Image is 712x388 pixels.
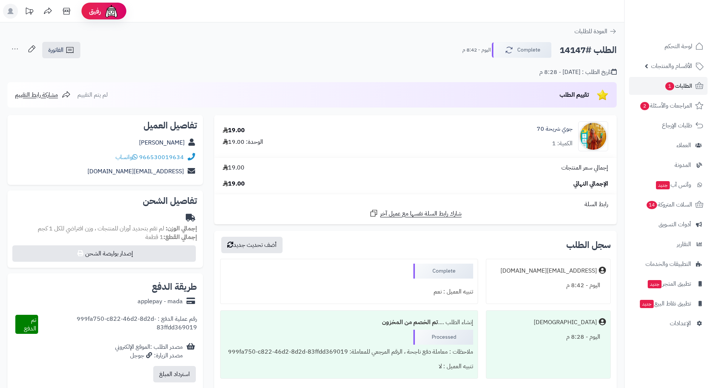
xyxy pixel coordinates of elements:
div: الوحدة: 19.00 [223,138,263,146]
a: المراجعات والأسئلة2 [629,97,708,115]
span: جديد [648,280,662,288]
a: العملاء [629,136,708,154]
span: تقييم الطلب [560,90,589,99]
span: لم يتم التقييم [77,90,108,99]
a: [PERSON_NAME] [139,138,185,147]
small: اليوم - 8:42 م [462,46,491,54]
a: أدوات التسويق [629,215,708,233]
button: Complete [492,42,552,58]
a: لوحة التحكم [629,37,708,55]
span: مشاركة رابط التقييم [15,90,58,99]
div: اليوم - 8:28 م [491,330,606,344]
span: الفاتورة [48,46,64,55]
a: الطلبات1 [629,77,708,95]
a: مشاركة رابط التقييم [15,90,71,99]
a: طلبات الإرجاع [629,117,708,134]
h2: تفاصيل الشحن [13,196,197,205]
span: رفيق [89,7,101,16]
div: الكمية: 1 [552,139,573,148]
a: المدونة [629,156,708,174]
a: واتساب [115,153,138,162]
div: [EMAIL_ADDRESS][DOMAIN_NAME] [500,267,597,275]
a: 966530019634 [139,153,184,162]
span: جديد [640,300,654,308]
button: أضف تحديث جديد [221,237,283,253]
div: إنشاء الطلب .... [225,315,473,330]
img: ai-face.png [104,4,119,19]
span: المراجعات والأسئلة [639,100,692,111]
span: الإعدادات [670,318,691,329]
span: الأقسام والمنتجات [651,61,692,71]
span: العودة للطلبات [574,27,607,36]
span: المدونة [675,160,691,170]
a: [EMAIL_ADDRESS][DOMAIN_NAME] [87,167,184,176]
a: التقارير [629,235,708,253]
h2: تفاصيل العميل [13,121,197,130]
a: وآتس آبجديد [629,176,708,194]
h2: الطلب #14147 [560,43,617,58]
div: تنبيه العميل : نعم [225,285,473,299]
b: تم الخصم من المخزون [382,318,438,327]
a: العودة للطلبات [574,27,617,36]
span: 1 [665,82,674,90]
span: السلات المتروكة [646,199,692,210]
div: 19.00 [223,126,245,135]
div: رابط السلة [217,200,614,209]
a: الفاتورة [42,42,80,58]
div: مصدر الزيارة: جوجل [115,351,183,360]
span: تطبيق نقاط البيع [639,298,691,309]
button: إصدار بوليصة الشحن [12,245,196,262]
span: 2 [640,102,649,110]
span: شارك رابط السلة نفسها مع عميل آخر [380,209,462,218]
a: تحديثات المنصة [20,4,38,21]
a: شارك رابط السلة نفسها مع عميل آخر [369,209,462,218]
div: رقم عملية الدفع : 999fa750-c822-46d2-8d2d-83ffdd369019 [38,315,197,334]
h2: طريقة الدفع [152,282,197,291]
span: أدوات التسويق [659,219,691,230]
small: 1 قطعة [145,233,197,242]
span: تطبيق المتجر [647,279,691,289]
div: ملاحظات : معاملة دفع ناجحة ، الرقم المرجعي للمعاملة: 999fa750-c822-46d2-8d2d-83ffdd369019 [225,345,473,359]
span: 14 [647,201,657,209]
div: [DEMOGRAPHIC_DATA] [534,318,597,327]
img: 1759302141-photo_5972176755965937879_x-90x90.jpg [579,121,608,151]
div: Processed [413,330,473,345]
div: تنبيه العميل : لا [225,359,473,374]
span: طلبات الإرجاع [662,120,692,131]
span: لوحة التحكم [665,41,692,52]
span: العملاء [676,140,691,150]
div: اليوم - 8:42 م [491,278,606,293]
span: جديد [656,181,670,189]
span: الطلبات [665,81,692,91]
span: وآتس آب [655,180,691,190]
span: الإجمالي النهائي [573,180,608,188]
div: applepay - mada [138,297,183,306]
a: التطبيقات والخدمات [629,255,708,273]
a: تطبيق المتجرجديد [629,275,708,293]
span: إجمالي سعر المنتجات [561,164,608,172]
img: logo-2.png [661,18,705,34]
span: التقارير [677,239,691,249]
div: Complete [413,264,473,279]
h3: سجل الطلب [566,240,611,249]
span: لم تقم بتحديد أوزان للمنتجات ، وزن افتراضي للكل 1 كجم [38,224,164,233]
a: جوي شريحة 70 [537,125,573,133]
a: الإعدادات [629,314,708,332]
a: السلات المتروكة14 [629,196,708,214]
div: مصدر الطلب :الموقع الإلكتروني [115,343,183,360]
span: 19.00 [223,180,245,188]
span: تم الدفع [24,316,36,333]
span: 19.00 [223,164,244,172]
span: التطبيقات والخدمات [645,259,691,269]
a: تطبيق نقاط البيعجديد [629,295,708,313]
button: استرداد المبلغ [153,366,196,382]
strong: إجمالي الوزن: [166,224,197,233]
div: تاريخ الطلب : [DATE] - 8:28 م [539,68,617,77]
strong: إجمالي القطع: [163,233,197,242]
